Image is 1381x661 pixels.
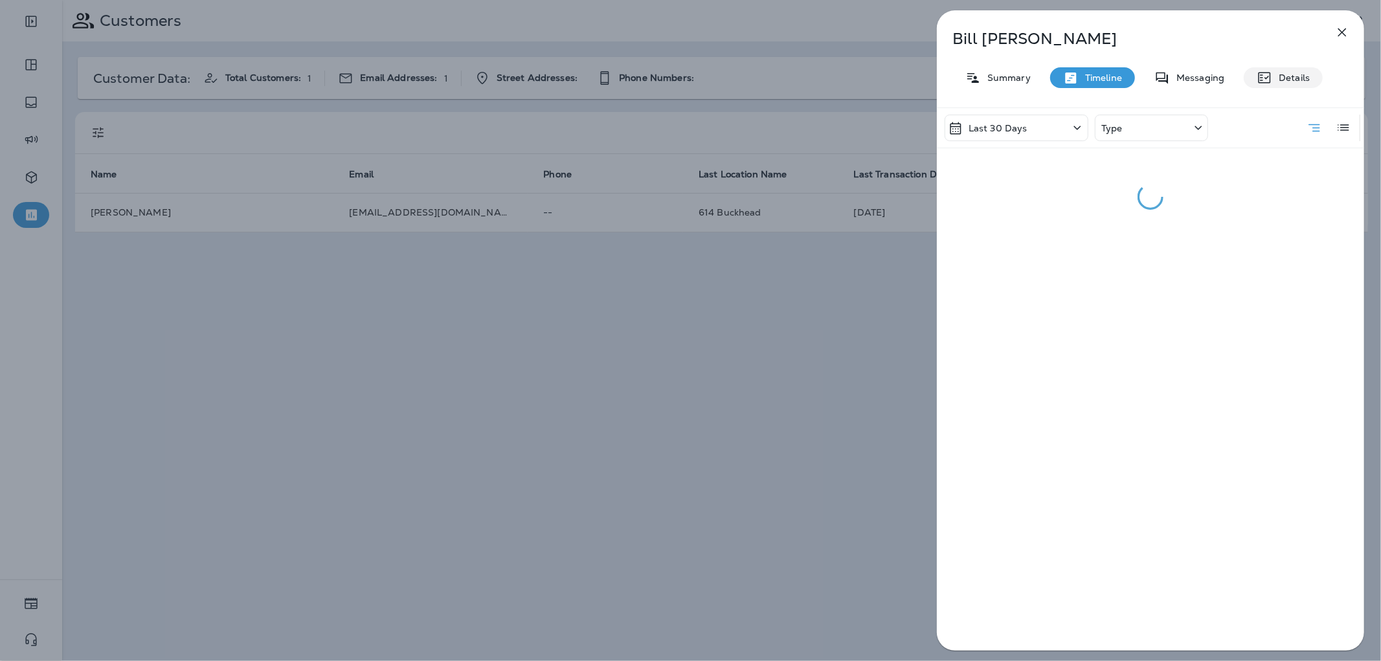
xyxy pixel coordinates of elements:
[1301,115,1327,141] button: Summary View
[1079,73,1122,83] p: Timeline
[1170,73,1224,83] p: Messaging
[981,73,1031,83] p: Summary
[1101,123,1123,133] p: Type
[1272,73,1310,83] p: Details
[952,30,1306,48] p: Bill [PERSON_NAME]
[969,123,1027,133] p: Last 30 Days
[1330,115,1356,140] button: Log View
